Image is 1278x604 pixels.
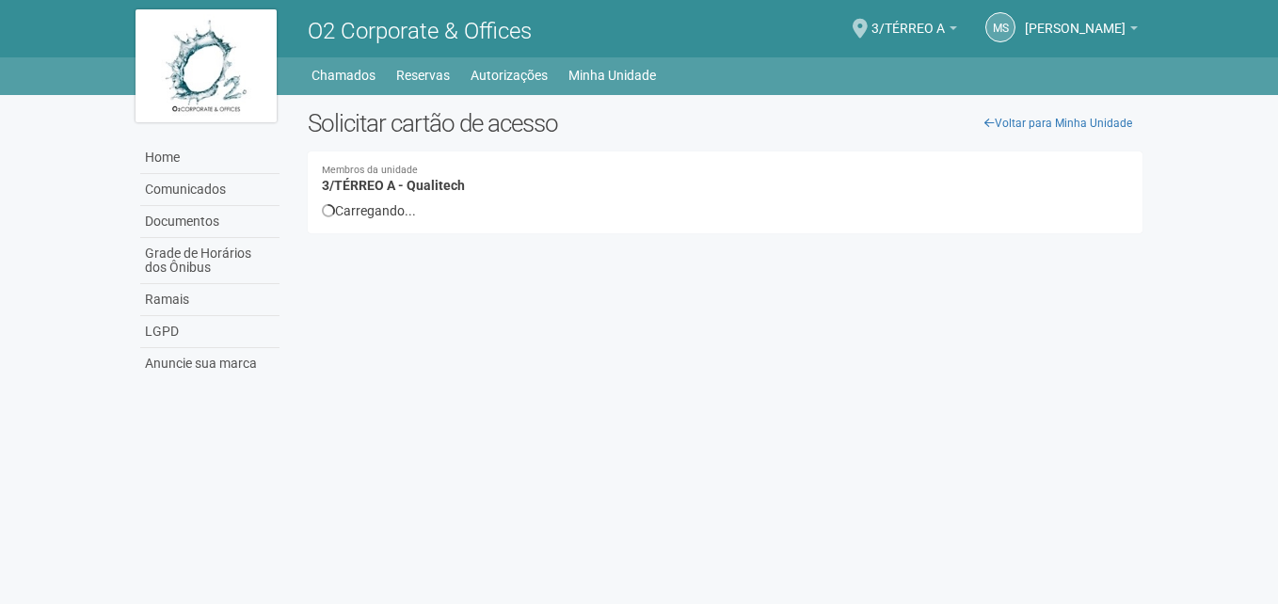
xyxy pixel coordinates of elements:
a: Chamados [312,62,375,88]
a: Documentos [140,206,280,238]
h4: 3/TÉRREO A - Qualitech [322,166,1128,193]
a: Reservas [396,62,450,88]
span: 3/TÉRREO A [871,3,945,36]
a: Autorizações [471,62,548,88]
a: MS [985,12,1015,42]
a: [PERSON_NAME] [1025,24,1138,39]
a: Home [140,142,280,174]
a: Minha Unidade [568,62,656,88]
span: Marcia Santos [1025,3,1126,36]
a: Ramais [140,284,280,316]
div: Carregando... [322,202,1128,219]
h2: Solicitar cartão de acesso [308,109,1142,137]
a: Comunicados [140,174,280,206]
a: Voltar para Minha Unidade [974,109,1142,137]
a: 3/TÉRREO A [871,24,957,39]
a: Grade de Horários dos Ônibus [140,238,280,284]
img: logo.jpg [136,9,277,122]
span: O2 Corporate & Offices [308,18,532,44]
a: Anuncie sua marca [140,348,280,379]
a: LGPD [140,316,280,348]
small: Membros da unidade [322,166,1128,176]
